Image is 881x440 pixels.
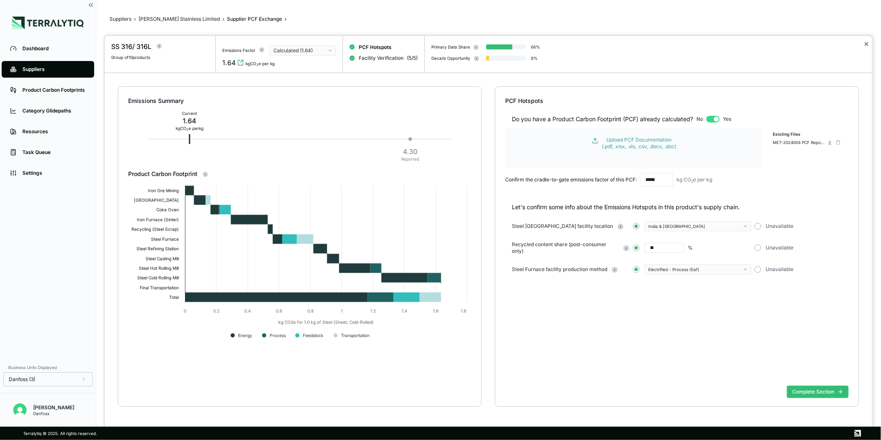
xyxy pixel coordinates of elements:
[148,188,179,193] text: Iron Ore Mining
[648,224,741,229] div: India & [GEOGRAPHIC_DATA]
[139,266,179,271] text: Steel Hot Rolling Mill
[516,137,752,150] button: Upload PCF Documentation(.pdf, .xlsx, .xls, .csv, .docx, .doc)
[111,55,150,60] span: Group of 10 products
[136,246,179,252] text: Steel Refining Station
[341,308,343,313] text: 1
[645,264,751,274] button: Electrified - Process (Eaf)
[431,56,470,61] div: Decarb Opportunity
[111,42,151,51] div: SS 316/ 316L
[238,333,252,338] text: Energy
[407,55,418,61] span: ( 5 / 5 )
[359,55,404,61] span: Facility Verification
[156,207,179,212] text: Coke Oven
[773,140,832,145] button: MET-2024004 PCF Report 316 grade Stainless Steel Product_JSL Hisar.pdf
[186,128,188,132] sub: 2
[696,116,703,122] span: No
[307,308,314,313] text: 0.8
[512,266,607,273] span: Steel Furnace facility production method
[370,308,376,313] text: 1.2
[531,44,540,49] div: 66 %
[128,170,472,178] div: Product Carbon Footprint
[602,137,677,150] div: Upload PCF Documentation (.pdf, .xlsx, .xls, .csv, .docx, .doc)
[237,59,244,66] svg: View audit trail
[512,241,619,254] span: Recycled content share (post-consumer only)
[244,308,251,313] text: 0.4
[512,203,849,211] p: Let's confirm some info about the Emissions Hotspots in this product's supply chain.
[175,126,203,131] div: kg CO e per kg
[359,44,392,51] span: PCF Hotspots
[184,308,186,313] text: 0
[276,308,282,313] text: 0.6
[213,308,219,313] text: 0.2
[169,295,179,300] text: Total
[278,320,374,325] text: kg CO2e for 1.0 kg of Steel (Sheet, Cold-Rolled)
[273,47,326,54] div: Calculated (1.64)
[677,176,712,183] div: kg CO e per kg
[134,198,179,203] text: [GEOGRAPHIC_DATA]
[461,308,466,313] text: 1.8
[766,244,794,251] span: Unavailable
[787,386,849,398] button: Complete Section
[401,147,419,156] div: 4.30
[137,275,179,281] text: Steel Cold Rolling Mill
[303,333,324,338] text: Feedstock
[401,156,419,161] div: Reported
[128,97,472,105] div: Emissions Summary
[773,140,826,145] div: MET-2024004 PCF Report 316 grade Stainless Steel Product_JSL Hisar.pdf
[131,227,179,232] text: Recycling (Steel Scrap)
[648,267,741,272] div: Electrified - Process (Eaf)
[146,256,179,262] text: Steel Casting Mill
[270,46,336,56] button: Calculated (1.64)
[140,285,179,291] text: Final Transportation
[151,237,179,242] text: Steel Furnace
[723,116,731,122] span: Yes
[505,176,637,183] div: Confirm the cradle-to-gate emissions factor of this PCF:
[222,58,236,68] div: 1.64
[864,39,869,49] button: Close
[766,266,794,273] span: Unavailable
[766,223,794,230] span: Unavailable
[270,333,286,338] text: Process
[688,244,693,251] div: %
[137,217,179,222] text: Iron Furnace (Sinter)
[431,44,470,49] div: Primary Data Share
[773,132,841,140] div: Existing Files
[402,308,407,313] text: 1.4
[175,111,203,116] div: Current
[175,116,203,126] div: 1.64
[341,333,370,338] text: Transportation
[512,115,693,123] div: Do you have a Product Carbon Footprint (PCF) already calculated?
[691,179,693,183] sub: 2
[433,308,438,313] text: 1.6
[531,56,538,61] div: 8 %
[256,63,258,67] sub: 2
[246,61,275,66] div: kgCO e per kg
[512,223,613,230] span: Steel [GEOGRAPHIC_DATA] facility location
[645,221,751,231] button: India & [GEOGRAPHIC_DATA]
[505,97,849,105] div: PCF Hotspots
[222,48,256,53] div: Emissions Factor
